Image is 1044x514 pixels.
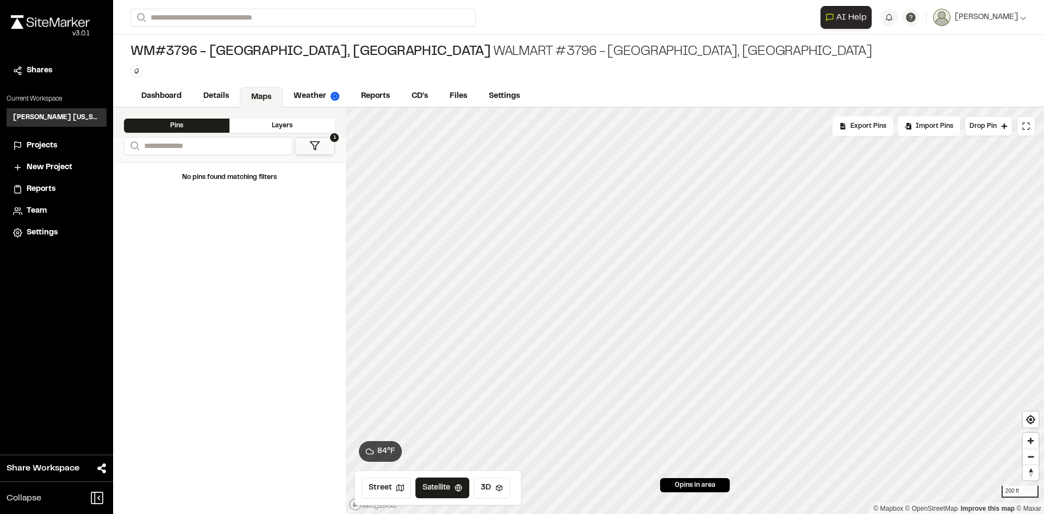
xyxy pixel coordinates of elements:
a: CD's [401,86,439,107]
span: 84 ° F [377,445,395,457]
button: Zoom in [1023,433,1039,449]
div: Oh geez...please don't... [11,29,90,39]
div: Import Pins into your project [898,116,960,136]
button: Open AI Assistant [821,6,872,29]
span: 0 pins in area [675,480,716,490]
a: Reports [13,183,100,195]
a: Files [439,86,478,107]
span: Reset bearing to north [1023,465,1039,480]
span: WM#3796 - [GEOGRAPHIC_DATA], [GEOGRAPHIC_DATA] [130,44,491,61]
span: No pins found matching filters [182,175,277,180]
div: Pins [124,119,229,133]
a: Map feedback [961,505,1015,512]
h3: [PERSON_NAME] [US_STATE] [13,113,100,122]
span: Import Pins [916,121,953,131]
a: Settings [478,86,531,107]
a: New Project [13,162,100,174]
img: rebrand.png [11,15,90,29]
a: Details [192,86,240,107]
span: Collapse [7,492,41,505]
button: Find my location [1023,412,1039,428]
button: [PERSON_NAME] [933,9,1027,26]
div: Open AI Assistant [821,6,876,29]
a: Reports [350,86,401,107]
a: Team [13,205,100,217]
a: Shares [13,65,100,77]
span: Settings [27,227,58,239]
a: Weather [283,86,350,107]
button: Edit Tags [130,65,142,77]
button: Zoom out [1023,449,1039,465]
button: Street [362,478,411,498]
button: Reset bearing to north [1023,465,1039,480]
span: AI Help [836,11,867,24]
a: Mapbox logo [349,498,397,511]
button: Search [130,9,150,27]
img: precipai.png [331,92,339,101]
a: Settings [13,227,100,239]
a: OpenStreetMap [905,505,958,512]
canvas: Map [346,108,1044,514]
button: 1 [295,137,335,155]
div: Walmart #3796 - [GEOGRAPHIC_DATA], [GEOGRAPHIC_DATA] [130,44,872,61]
a: Projects [13,140,100,152]
span: Shares [27,65,52,77]
button: 84°F [359,441,402,462]
img: User [933,9,950,26]
div: 200 ft [1002,486,1039,498]
span: Drop Pin [970,121,997,131]
span: New Project [27,162,72,174]
a: Mapbox [873,505,903,512]
span: Share Workspace [7,462,79,475]
a: Maps [240,87,283,108]
span: Export Pins [850,121,886,131]
div: No pins available to export [832,116,893,136]
a: Maxar [1016,505,1041,512]
span: Projects [27,140,57,152]
button: Drop Pin [965,116,1012,136]
button: 3D [474,478,510,498]
span: Team [27,205,47,217]
span: [PERSON_NAME] [955,11,1018,23]
p: Current Workspace [7,94,107,104]
button: Satellite [415,478,469,498]
button: Search [124,137,144,155]
span: Reports [27,183,55,195]
span: 1 [330,133,339,142]
a: Dashboard [130,86,192,107]
div: Layers [229,119,335,133]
